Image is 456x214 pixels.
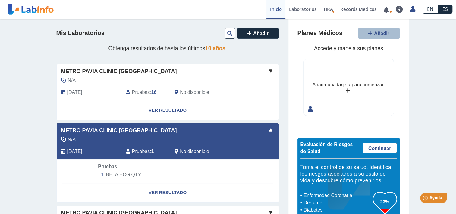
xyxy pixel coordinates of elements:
[61,126,177,135] span: Metro Pavia Clinic [GEOGRAPHIC_DATA]
[121,148,170,155] div: :
[300,142,353,154] span: Evaluación de Riesgos de Salud
[98,170,237,179] li: BETA HCG QTY
[108,45,227,51] span: Obtenga resultados de hasta los últimos .
[438,5,452,14] a: ES
[180,148,209,155] span: No disponible
[237,28,279,39] button: Añadir
[402,190,449,207] iframe: Help widget launcher
[363,143,397,153] a: Continuar
[314,45,383,51] span: Accede y maneja sus planes
[302,206,373,214] li: Diabetes
[151,90,157,95] b: 16
[302,199,373,206] li: Derrame
[57,183,279,202] a: Ver Resultado
[61,67,177,75] span: Metro Pavia Clinic [GEOGRAPHIC_DATA]
[68,77,76,84] span: N/A
[67,148,82,155] span: 2025-08-20
[121,89,170,96] div: :
[373,198,397,205] h3: 23%
[151,149,154,154] b: 1
[358,28,400,39] button: Añadir
[67,89,82,96] span: 2025-08-22
[302,192,373,199] li: Enfermedad Coronaria
[253,31,269,36] span: Añadir
[205,45,225,51] span: 10 años
[374,31,389,36] span: Añadir
[297,30,342,37] h4: Planes Médicos
[300,164,397,184] h5: Toma el control de su salud. Identifica los riesgos asociados a su estilo de vida y descubre cómo...
[132,89,150,96] span: Pruebas
[57,101,279,120] a: Ver Resultado
[68,136,76,143] span: N/A
[423,5,438,14] a: EN
[98,164,117,169] span: Pruebas
[180,89,209,96] span: No disponible
[312,81,385,88] div: Añada una tarjeta para comenzar.
[56,30,105,37] h4: Mis Laboratorios
[132,148,150,155] span: Pruebas
[324,6,333,12] span: HRA
[368,146,391,151] span: Continuar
